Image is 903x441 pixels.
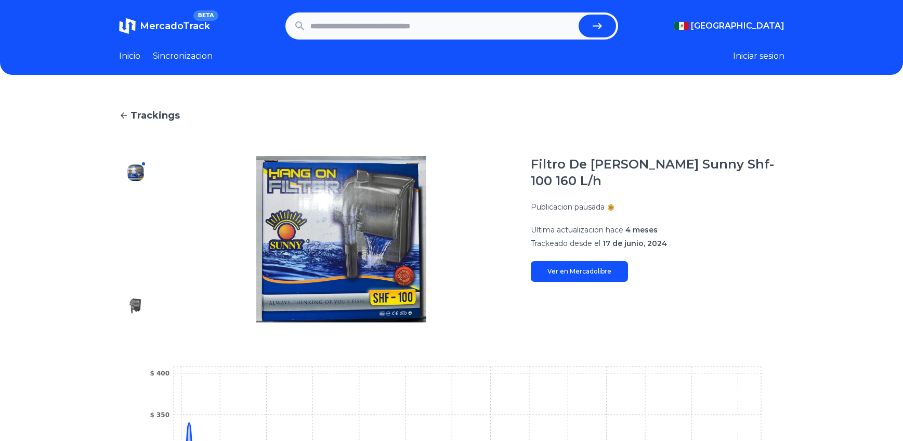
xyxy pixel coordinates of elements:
[150,370,169,377] tspan: $ 400
[130,108,180,123] span: Trackings
[150,411,169,419] tspan: $ 350
[531,156,784,189] h1: Filtro De [PERSON_NAME] Sunny Shf-100 160 L/h
[531,239,600,248] span: Trackeado desde el
[691,20,784,32] span: [GEOGRAPHIC_DATA]
[119,50,140,62] a: Inicio
[119,18,136,34] img: MercadoTrack
[127,297,144,314] img: Filtro De Cascada Sunny Shf-100 160 L/h
[531,202,605,212] p: Publicacion pausada
[193,10,218,21] span: BETA
[531,261,628,282] a: Ver en Mercadolibre
[119,108,784,123] a: Trackings
[140,20,210,32] span: MercadoTrack
[674,22,689,30] img: Mexico
[127,198,144,214] img: Filtro De Cascada Sunny Shf-100 160 L/h
[173,156,510,322] img: Filtro De Cascada Sunny Shf-100 160 L/h
[127,164,144,181] img: Filtro De Cascada Sunny Shf-100 160 L/h
[127,264,144,281] img: Filtro De Cascada Sunny Shf-100 160 L/h
[119,18,210,34] a: MercadoTrackBETA
[603,239,667,248] span: 17 de junio, 2024
[153,50,213,62] a: Sincronizacion
[733,50,784,62] button: Iniciar sesion
[625,225,658,235] span: 4 meses
[127,231,144,248] img: Filtro De Cascada Sunny Shf-100 160 L/h
[531,225,623,235] span: Ultima actualizacion hace
[674,20,784,32] button: [GEOGRAPHIC_DATA]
